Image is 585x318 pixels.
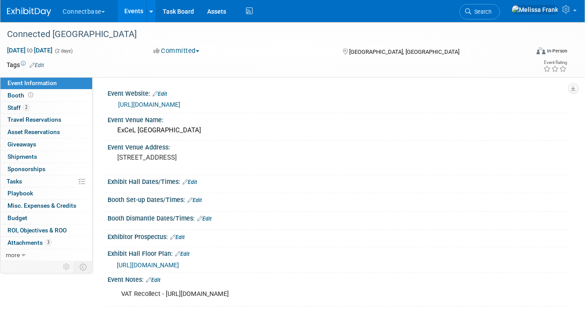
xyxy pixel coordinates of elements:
[7,128,60,135] span: Asset Reservations
[108,230,567,242] div: Exhibitor Prospectus:
[459,4,500,19] a: Search
[349,49,459,55] span: [GEOGRAPHIC_DATA], [GEOGRAPHIC_DATA]
[471,8,492,15] span: Search
[543,60,567,65] div: Event Rating
[108,141,567,152] div: Event Venue Address:
[511,5,559,15] img: Melissa Frank
[26,92,35,98] span: Booth not reserved yet
[75,261,93,273] td: Toggle Event Tabs
[537,47,545,54] img: Format-Inperson.png
[7,46,53,54] span: [DATE] [DATE]
[0,114,92,126] a: Travel Reservations
[187,197,202,203] a: Edit
[0,138,92,150] a: Giveaways
[7,116,61,123] span: Travel Reservations
[0,77,92,89] a: Event Information
[7,60,44,69] td: Tags
[108,175,567,187] div: Exhibit Hall Dates/Times:
[115,285,477,303] div: VAT Recollect - [URL][DOMAIN_NAME]
[7,141,36,148] span: Giveaways
[183,179,197,185] a: Edit
[59,261,75,273] td: Personalize Event Tab Strip
[6,251,20,258] span: more
[0,200,92,212] a: Misc. Expenses & Credits
[0,102,92,114] a: Staff2
[30,62,44,68] a: Edit
[0,187,92,199] a: Playbook
[26,47,34,54] span: to
[197,216,212,222] a: Edit
[175,251,190,257] a: Edit
[54,48,73,54] span: (2 days)
[7,227,67,234] span: ROI, Objectives & ROO
[45,239,52,246] span: 3
[153,91,167,97] a: Edit
[114,123,561,137] div: ExCeL [GEOGRAPHIC_DATA]
[146,277,160,283] a: Edit
[7,165,45,172] span: Sponsorships
[7,239,52,246] span: Attachments
[7,214,27,221] span: Budget
[0,212,92,224] a: Budget
[0,126,92,138] a: Asset Reservations
[108,273,567,284] div: Event Notes:
[7,178,22,185] span: Tasks
[108,212,567,223] div: Booth Dismantle Dates/Times:
[150,46,203,56] button: Committed
[7,153,37,160] span: Shipments
[108,113,567,124] div: Event Venue Name:
[0,237,92,249] a: Attachments3
[118,101,180,108] a: [URL][DOMAIN_NAME]
[0,163,92,175] a: Sponsorships
[7,79,57,86] span: Event Information
[7,7,51,16] img: ExhibitDay
[108,247,567,258] div: Exhibit Hall Floor Plan:
[0,151,92,163] a: Shipments
[7,190,33,197] span: Playbook
[547,48,567,54] div: In-Person
[4,26,520,42] div: Connected [GEOGRAPHIC_DATA]
[117,262,179,269] a: [URL][DOMAIN_NAME]
[23,104,30,111] span: 2
[7,92,35,99] span: Booth
[108,87,567,98] div: Event Website:
[7,202,76,209] span: Misc. Expenses & Credits
[170,234,185,240] a: Edit
[7,104,30,111] span: Staff
[117,153,290,161] pre: [STREET_ADDRESS]
[0,249,92,261] a: more
[0,90,92,101] a: Booth
[485,46,567,59] div: Event Format
[108,193,567,205] div: Booth Set-up Dates/Times:
[0,224,92,236] a: ROI, Objectives & ROO
[0,176,92,187] a: Tasks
